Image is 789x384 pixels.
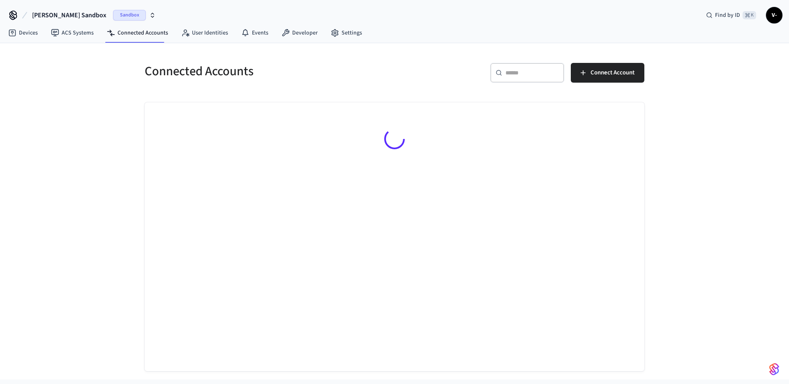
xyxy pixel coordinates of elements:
span: V- [767,8,782,23]
a: Developer [275,25,324,40]
span: Sandbox [113,10,146,21]
a: ACS Systems [44,25,100,40]
span: ⌘ K [743,11,756,19]
button: V- [766,7,782,23]
span: Find by ID [715,11,740,19]
img: SeamLogoGradient.69752ec5.svg [769,363,779,376]
a: Settings [324,25,369,40]
a: User Identities [175,25,235,40]
a: Devices [2,25,44,40]
button: Connect Account [571,63,644,83]
span: Connect Account [591,67,634,78]
h5: Connected Accounts [145,63,390,80]
div: Find by ID⌘ K [699,8,763,23]
a: Connected Accounts [100,25,175,40]
span: [PERSON_NAME] Sandbox [32,10,106,20]
a: Events [235,25,275,40]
